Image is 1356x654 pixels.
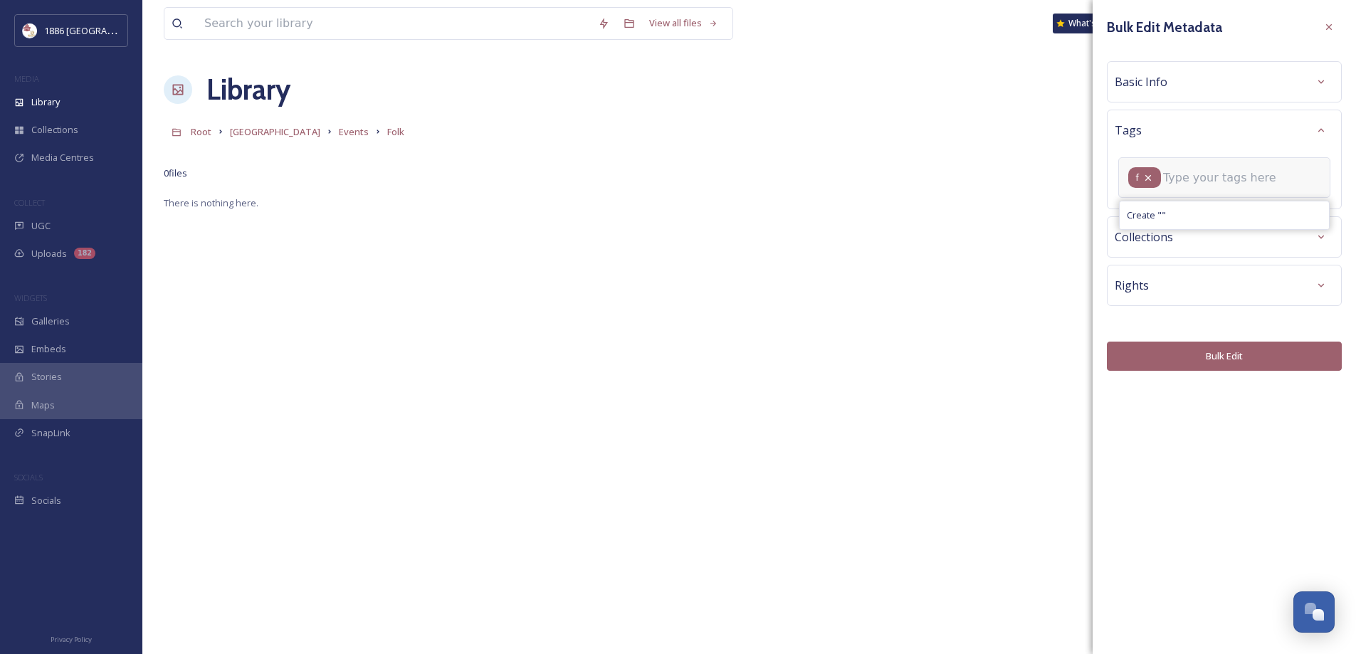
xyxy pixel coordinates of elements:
input: Search your library [197,8,591,39]
span: Collections [1115,228,1173,246]
input: Type your tags here [1163,169,1305,186]
span: 1886 [GEOGRAPHIC_DATA] [44,23,157,37]
span: COLLECT [14,197,45,208]
button: Bulk Edit [1107,342,1342,371]
span: Maps [31,399,55,412]
span: [GEOGRAPHIC_DATA] [230,125,320,138]
span: There is nothing here. [164,196,258,209]
span: Root [191,125,211,138]
span: Uploads [31,247,67,260]
span: Media Centres [31,151,94,164]
a: Library [206,68,290,111]
span: Privacy Policy [51,635,92,644]
span: Rights [1115,277,1149,294]
h3: Bulk Edit Metadata [1107,17,1222,38]
span: 0 file s [164,167,187,180]
span: WIDGETS [14,292,47,303]
span: Library [31,95,60,109]
span: Tags [1115,122,1142,139]
a: [GEOGRAPHIC_DATA] [230,123,320,140]
span: Embeds [31,342,66,356]
span: Create " " [1127,209,1166,222]
span: Basic Info [1115,73,1167,90]
span: MEDIA [14,73,39,84]
span: Stories [31,370,62,384]
a: Events [339,123,369,140]
a: Folk [387,123,404,140]
span: SnapLink [31,426,70,440]
a: View all files [642,9,725,37]
span: Events [339,125,369,138]
span: UGC [31,219,51,233]
span: Folk [387,125,404,138]
a: Privacy Policy [51,630,92,647]
a: What's New [1053,14,1124,33]
span: SOCIALS [14,472,43,482]
img: logos.png [23,23,37,38]
button: Open Chat [1293,591,1335,633]
span: Collections [31,123,78,137]
span: Galleries [31,315,70,328]
div: 182 [74,248,95,259]
span: Socials [31,494,61,507]
span: f [1135,171,1139,184]
a: Root [191,123,211,140]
